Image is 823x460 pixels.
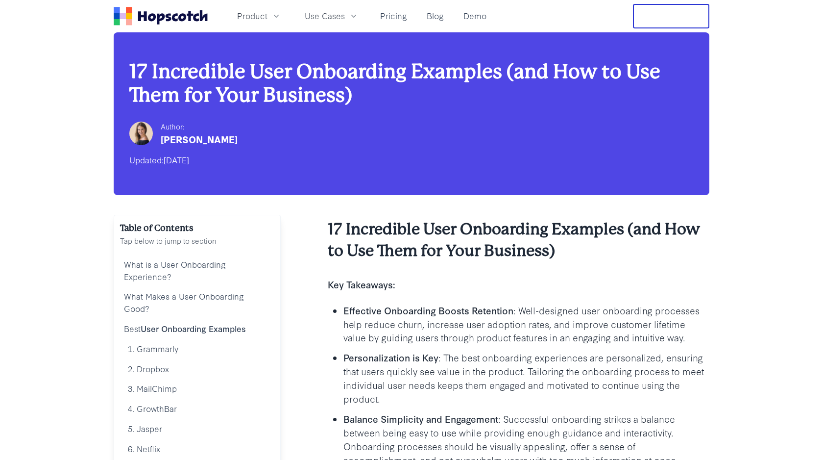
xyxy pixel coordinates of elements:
[129,60,694,107] h1: 17 Incredible User Onboarding Examples (and How to Use Them for Your Business)
[343,412,498,425] b: Balance Simplicity and Engagement
[376,8,411,24] a: Pricing
[141,323,246,334] b: User Onboarding Examples
[161,121,238,132] div: Author:
[161,132,238,146] div: [PERSON_NAME]
[120,379,274,399] a: 3. MailChimp
[120,419,274,439] a: 5. Jasper
[114,7,208,26] a: Home
[120,359,274,379] a: 2. Dropbox
[423,8,448,24] a: Blog
[120,339,274,359] a: 1. Grammarly
[328,219,709,262] h2: 17 Incredible User Onboarding Examples (and How to Use Them for Your Business)
[129,152,694,168] div: Updated:
[343,304,709,345] p: : Well-designed user onboarding processes help reduce churn, increase user adoption rates, and im...
[120,439,274,459] a: 6. Netflix
[299,8,364,24] button: Use Cases
[343,351,438,364] b: Personalization is Key
[231,8,287,24] button: Product
[120,221,274,235] h2: Table of Contents
[129,122,153,145] img: Hailey Friedman
[328,278,395,291] b: Key Takeaways:
[120,235,274,247] p: Tap below to jump to section
[460,8,490,24] a: Demo
[343,304,513,317] b: Effective Onboarding Boosts Retention
[633,4,709,28] button: Free Trial
[164,154,189,165] time: [DATE]
[305,10,345,22] span: Use Cases
[237,10,267,22] span: Product
[120,286,274,319] a: What Makes a User Onboarding Good?
[120,319,274,339] a: BestUser Onboarding Examples
[120,255,274,287] a: What is a User Onboarding Experience?
[120,399,274,419] a: 4. GrowthBar
[343,351,709,406] p: : The best onboarding experiences are personalized, ensuring that users quickly see value in the ...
